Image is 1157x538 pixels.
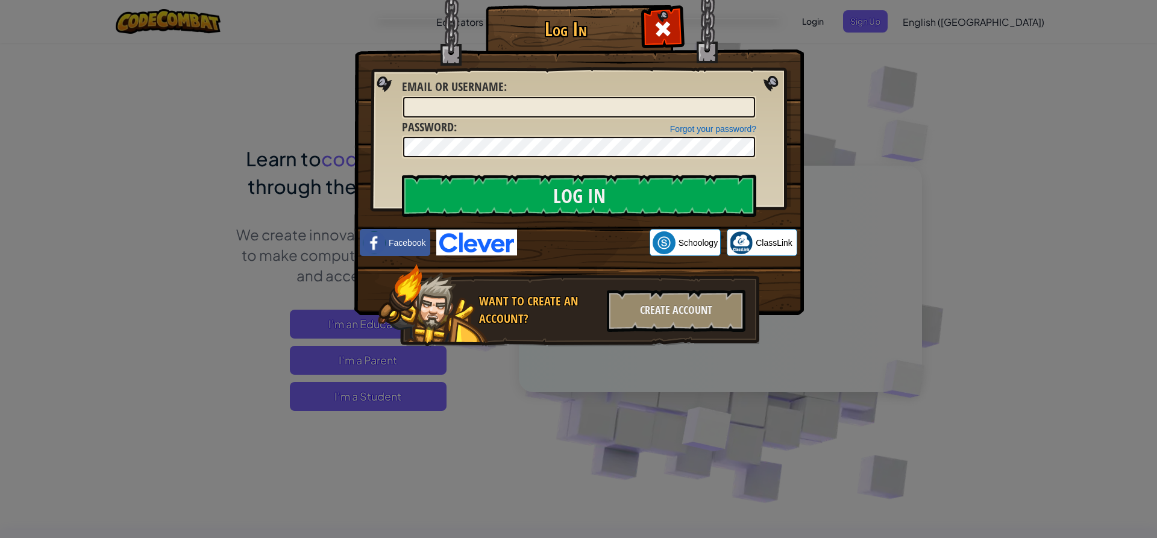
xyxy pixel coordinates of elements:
[607,290,745,332] div: Create Account
[402,175,756,217] input: Log In
[402,78,507,96] label: :
[479,293,600,327] div: Want to create an account?
[363,231,386,254] img: facebook_small.png
[402,78,504,95] span: Email or Username
[402,119,454,135] span: Password
[389,237,425,249] span: Facebook
[756,237,792,249] span: ClassLink
[402,119,457,136] label: :
[679,237,718,249] span: Schoology
[517,230,650,256] iframe: Sign in with Google Button
[436,230,517,255] img: clever-logo-blue.png
[670,124,756,134] a: Forgot your password?
[730,231,753,254] img: classlink-logo-small.png
[653,231,676,254] img: schoology.png
[489,19,642,40] h1: Log In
